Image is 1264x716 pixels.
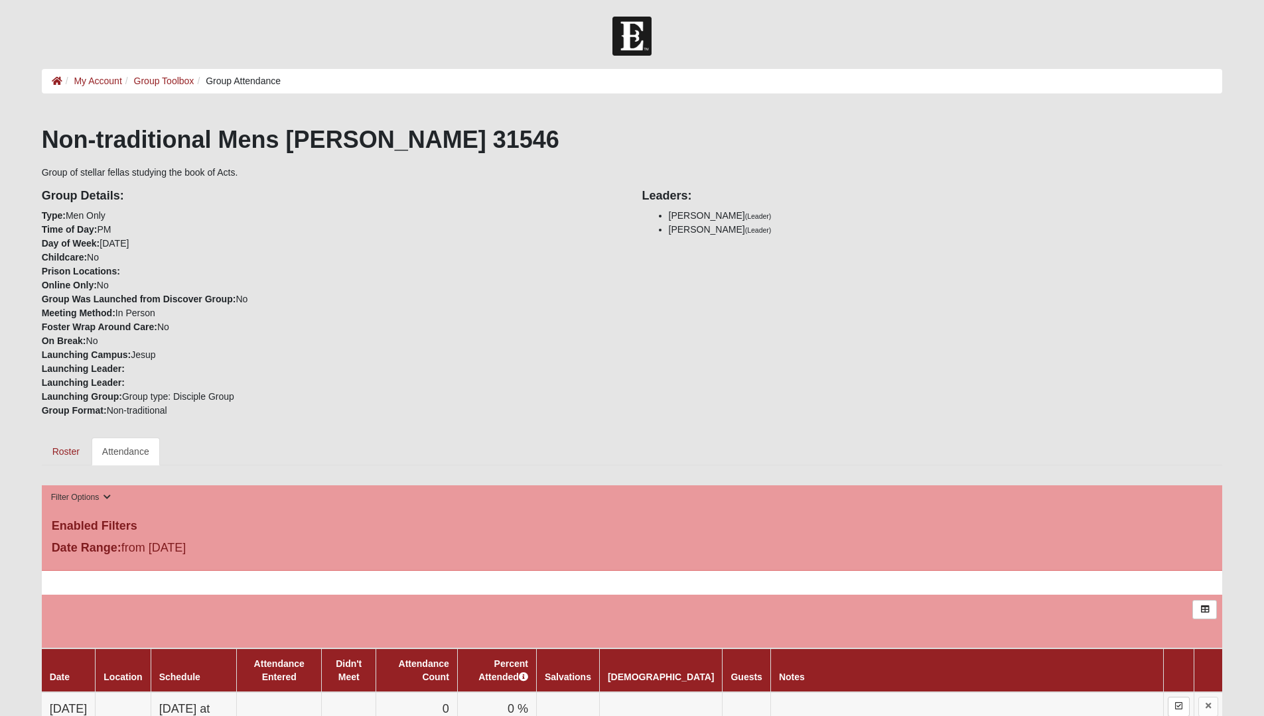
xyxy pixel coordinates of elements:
[42,125,1223,465] div: Group of stellar fellas studying the book of Acts.
[42,335,86,346] strong: On Break:
[478,658,528,682] a: Percent Attended
[254,658,305,682] a: Attendance Entered
[42,210,66,221] strong: Type:
[745,212,772,220] small: (Leader)
[42,438,90,465] a: Roster
[159,672,200,682] a: Schedule
[669,209,1223,223] li: [PERSON_NAME]
[42,280,97,290] strong: Online Only:
[42,238,100,249] strong: Day of Week:
[134,76,194,86] a: Group Toolbox
[52,539,121,557] label: Date Range:
[745,226,772,234] small: (Leader)
[42,349,131,360] strong: Launching Campus:
[42,377,125,388] strong: Launching Leader:
[42,266,120,276] strong: Prison Locations:
[52,519,1213,534] h4: Enabled Filters
[599,648,722,692] th: [DEMOGRAPHIC_DATA]
[42,125,1223,154] h1: Non-traditional Mens [PERSON_NAME] 31546
[42,322,157,332] strong: Foster Wrap Around Care:
[104,672,142,682] a: Location
[194,74,281,88] li: Group Attendance
[42,363,125,374] strong: Launching Leader:
[92,438,160,465] a: Attendance
[42,539,435,560] div: from [DATE]
[723,648,770,692] th: Guests
[42,308,115,318] strong: Meeting Method:
[669,223,1223,237] li: [PERSON_NAME]
[612,17,652,56] img: Church of Eleven22 Logo
[1192,600,1217,619] a: Export to Excel
[47,491,115,505] button: Filter Options
[42,224,98,235] strong: Time of Day:
[74,76,121,86] a: My Account
[42,189,622,204] h4: Group Details:
[42,391,122,402] strong: Launching Group:
[642,189,1223,204] h4: Leaders:
[32,180,632,418] div: Men Only PM [DATE] No No No In Person No No Jesup Group type: Disciple Group Non-traditional
[399,658,449,682] a: Attendance Count
[42,405,107,416] strong: Group Format:
[336,658,362,682] a: Didn't Meet
[42,252,87,263] strong: Childcare:
[536,648,599,692] th: Salvations
[779,672,805,682] a: Notes
[50,672,70,682] a: Date
[42,294,236,304] strong: Group Was Launched from Discover Group:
